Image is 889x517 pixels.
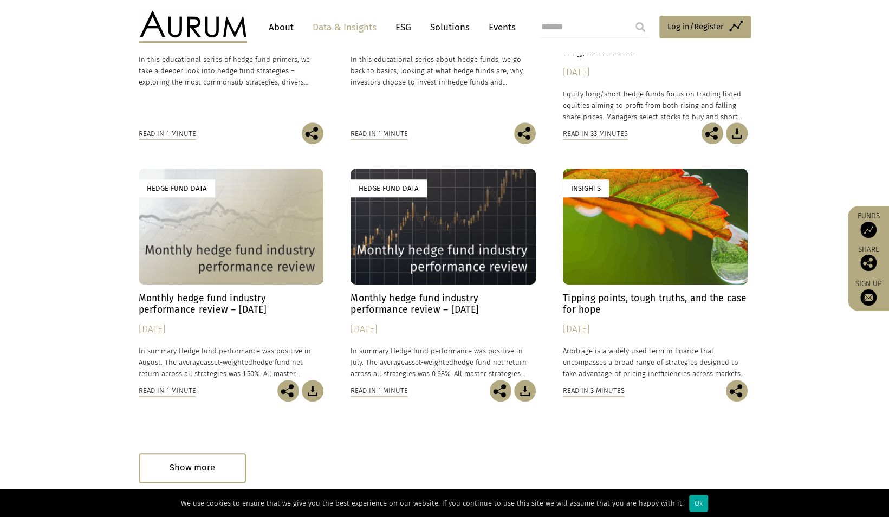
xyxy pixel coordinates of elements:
a: Solutions [425,17,475,37]
div: Hedge Fund Data [139,179,215,197]
p: Arbitrage is a widely used term in finance that encompasses a broad range of strategies designed ... [563,345,748,379]
a: Hedge Fund Data Monthly hedge fund industry performance review – [DATE] [DATE] In summary Hedge f... [351,169,536,379]
img: Share this post [490,380,511,402]
p: In this educational series of hedge fund primers, we take a deeper look into hedge fund strategie... [139,54,324,88]
img: Share this post [302,122,323,144]
a: Hedge Fund Data Monthly hedge fund industry performance review – [DATE] [DATE] In summary Hedge f... [139,169,324,379]
span: asset-weighted [405,358,453,366]
a: Insights Tipping points, tough truths, and the case for hope [DATE] Arbitrage is a widely used te... [563,169,748,379]
h4: Monthly hedge fund industry performance review – [DATE] [139,293,324,315]
input: Submit [630,16,651,38]
img: Sign up to our newsletter [860,289,877,306]
a: Log in/Register [659,16,751,38]
a: Funds [853,211,884,238]
img: Share this post [277,380,299,402]
a: Sign up [853,279,884,306]
div: [DATE] [563,322,748,337]
img: Share this post [860,255,877,271]
div: Read in 1 minute [351,385,408,397]
div: [DATE] [351,322,536,337]
p: In this educational series about hedge funds, we go back to basics, looking at what hedge funds a... [351,54,536,88]
div: Read in 1 minute [351,128,408,140]
img: Share this post [514,122,536,144]
div: Show more [139,453,246,483]
img: Share this post [726,380,748,402]
div: [DATE] [139,322,324,337]
img: Download Article [726,122,748,144]
p: Equity long/short hedge funds focus on trading listed equities aiming to profit from both rising ... [563,88,748,122]
div: Ok [689,495,708,512]
a: ESG [390,17,417,37]
a: Data & Insights [307,17,382,37]
a: Events [483,17,516,37]
img: Share this post [702,122,723,144]
span: Log in/Register [667,20,724,33]
div: Read in 1 minute [139,128,196,140]
div: Share [853,246,884,271]
div: [DATE] [563,65,748,80]
p: In summary Hedge fund performance was positive in July. The average hedge fund net return across ... [351,345,536,379]
div: Hedge Fund Data [351,179,427,197]
img: Aurum [139,11,247,43]
p: In summary Hedge fund performance was positive in August. The average hedge fund net return acros... [139,345,324,379]
img: Download Article [302,380,323,402]
div: Read in 1 minute [139,385,196,397]
div: Insights [563,179,609,197]
img: Download Article [514,380,536,402]
span: sub-strategies [231,78,278,86]
span: asset-weighted [204,358,252,366]
h4: Tipping points, tough truths, and the case for hope [563,293,748,315]
h4: Monthly hedge fund industry performance review – [DATE] [351,293,536,315]
div: Read in 33 minutes [563,128,628,140]
img: Access Funds [860,222,877,238]
a: About [263,17,299,37]
div: Read in 3 minutes [563,385,625,397]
